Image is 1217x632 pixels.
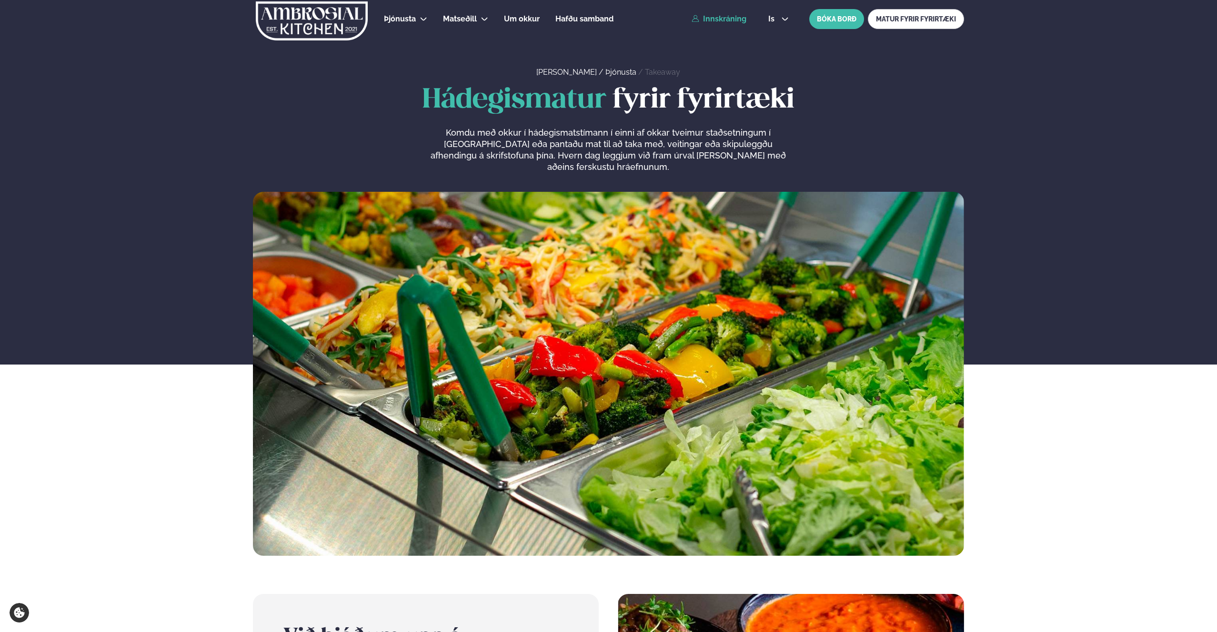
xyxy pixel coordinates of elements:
[868,9,964,29] a: MATUR FYRIR FYRIRTÆKI
[599,68,605,77] span: /
[638,68,645,77] span: /
[768,15,777,23] span: is
[555,14,614,23] span: Hafðu samband
[253,192,964,555] img: image alt
[536,68,597,77] a: [PERSON_NAME]
[384,14,416,23] span: Þjónusta
[645,68,680,77] a: Takeaway
[809,9,864,29] button: BÓKA BORÐ
[443,13,477,25] a: Matseðill
[504,14,540,23] span: Um okkur
[422,87,606,113] span: Hádegismatur
[761,15,796,23] button: is
[10,603,29,622] a: Cookie settings
[384,13,416,25] a: Þjónusta
[692,15,746,23] a: Innskráning
[555,13,614,25] a: Hafðu samband
[443,14,477,23] span: Matseðill
[504,13,540,25] a: Um okkur
[428,127,788,173] p: Komdu með okkur í hádegismatstímann í einni af okkar tveimur staðsetningum í [GEOGRAPHIC_DATA] eð...
[255,1,369,40] img: logo
[253,85,964,116] h1: fyrir fyrirtæki
[605,68,636,77] a: Þjónusta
